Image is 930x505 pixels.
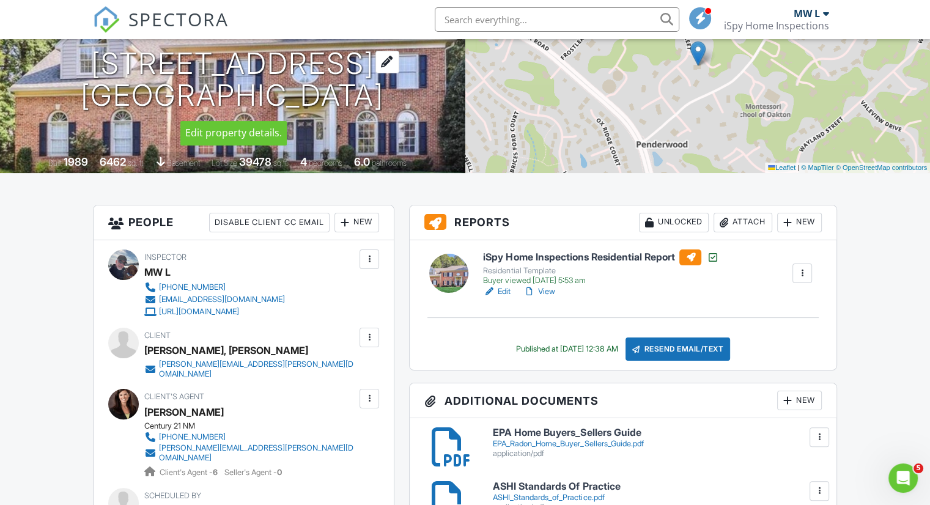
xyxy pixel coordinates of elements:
[159,443,356,463] div: [PERSON_NAME][EMAIL_ADDRESS][PERSON_NAME][DOMAIN_NAME]
[93,6,120,33] img: The Best Home Inspection Software - Spectora
[273,158,289,168] span: sq.ft.
[410,205,836,240] h3: Reports
[81,48,384,112] h1: [STREET_ADDRESS] [GEOGRAPHIC_DATA]
[777,391,822,410] div: New
[309,158,342,168] span: bedrooms
[144,392,204,401] span: Client's Agent
[48,158,62,168] span: Built
[224,468,282,477] span: Seller's Agent -
[493,427,821,459] a: EPA Home Buyers_Sellers Guide EPA_Radon_Home_Buyer_Sellers_Guide.pdf application/pdf
[493,449,821,459] div: application/pdf
[144,263,171,281] div: MW L
[493,481,821,492] h6: ASHI Standards Of Practice
[724,20,829,32] div: iSpy Home Inspections
[493,439,821,449] div: EPA_Radon_Home_Buyer_Sellers_Guide.pdf
[144,421,366,431] div: Century 21 NM
[128,158,145,168] span: sq. ft.
[516,344,618,354] div: Published at [DATE] 12:38 AM
[334,213,379,232] div: New
[300,155,307,168] div: 4
[888,463,918,493] iframe: Intercom live chat
[836,164,927,171] a: © OpenStreetMap contributors
[209,213,330,232] div: Disable Client CC Email
[493,427,821,438] h6: EPA Home Buyers_Sellers Guide
[144,306,285,318] a: [URL][DOMAIN_NAME]
[690,41,706,66] img: Marker
[483,249,718,265] h6: iSpy Home Inspections Residential Report
[239,155,271,168] div: 39478
[639,213,709,232] div: Unlocked
[144,341,308,359] div: [PERSON_NAME], [PERSON_NAME]
[144,293,285,306] a: [EMAIL_ADDRESS][DOMAIN_NAME]
[626,337,731,361] div: Resend Email/Text
[160,468,220,477] span: Client's Agent -
[435,7,679,32] input: Search everything...
[794,7,820,20] div: MW L
[913,463,923,473] span: 5
[213,468,218,477] strong: 6
[144,331,171,340] span: Client
[483,276,718,286] div: Buyer viewed [DATE] 5:53 am
[64,155,88,168] div: 1989
[144,491,201,500] span: Scheduled By
[167,158,200,168] span: basement
[768,164,795,171] a: Leaflet
[483,249,718,286] a: iSpy Home Inspections Residential Report Residential Template Buyer viewed [DATE] 5:53 am
[144,359,356,379] a: [PERSON_NAME][EMAIL_ADDRESS][PERSON_NAME][DOMAIN_NAME]
[159,307,239,317] div: [URL][DOMAIN_NAME]
[801,164,834,171] a: © MapTiler
[493,493,821,503] div: ASHI_Standards_of_Practice.pdf
[159,432,226,442] div: [PHONE_NUMBER]
[144,281,285,293] a: [PHONE_NUMBER]
[93,17,229,42] a: SPECTORA
[714,213,772,232] div: Attach
[144,443,356,463] a: [PERSON_NAME][EMAIL_ADDRESS][PERSON_NAME][DOMAIN_NAME]
[777,213,822,232] div: New
[212,158,237,168] span: Lot Size
[277,468,282,477] strong: 0
[159,282,226,292] div: [PHONE_NUMBER]
[354,155,370,168] div: 6.0
[372,158,407,168] span: bathrooms
[523,286,555,298] a: View
[159,295,285,304] div: [EMAIL_ADDRESS][DOMAIN_NAME]
[100,155,126,168] div: 6462
[144,253,186,262] span: Inspector
[128,6,229,32] span: SPECTORA
[483,286,511,298] a: Edit
[797,164,799,171] span: |
[144,431,356,443] a: [PHONE_NUMBER]
[159,359,356,379] div: [PERSON_NAME][EMAIL_ADDRESS][PERSON_NAME][DOMAIN_NAME]
[483,266,718,276] div: Residential Template
[144,403,224,421] a: [PERSON_NAME]
[410,383,836,418] h3: Additional Documents
[94,205,394,240] h3: People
